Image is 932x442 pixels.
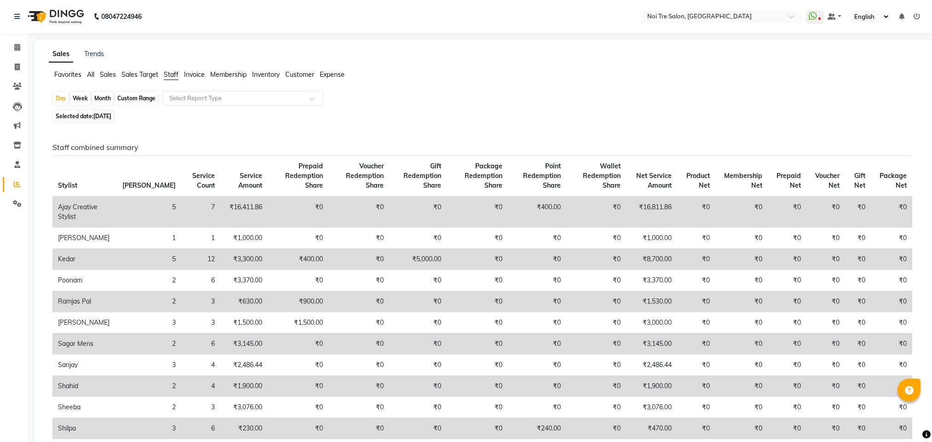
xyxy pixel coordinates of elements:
[508,312,566,333] td: ₹0
[626,291,677,312] td: ₹1,530.00
[715,291,768,312] td: ₹0
[626,397,677,418] td: ₹3,076.00
[328,270,389,291] td: ₹0
[677,376,715,397] td: ₹0
[117,291,181,312] td: 2
[447,196,508,228] td: ₹0
[626,312,677,333] td: ₹3,000.00
[220,376,268,397] td: ₹1,900.00
[566,397,626,418] td: ₹0
[117,418,181,439] td: 3
[268,196,328,228] td: ₹0
[871,418,912,439] td: ₹0
[54,70,81,79] span: Favorites
[880,172,907,189] span: Package Net
[192,172,215,189] span: Service Count
[508,270,566,291] td: ₹0
[117,249,181,270] td: 5
[328,355,389,376] td: ₹0
[768,249,806,270] td: ₹0
[871,249,912,270] td: ₹0
[268,249,328,270] td: ₹400.00
[346,162,384,189] span: Voucher Redemption Share
[389,355,446,376] td: ₹0
[117,270,181,291] td: 2
[268,376,328,397] td: ₹0
[715,376,768,397] td: ₹0
[566,291,626,312] td: ₹0
[268,291,328,312] td: ₹900.00
[715,355,768,376] td: ₹0
[806,355,845,376] td: ₹0
[465,162,502,189] span: Package Redemption Share
[268,397,328,418] td: ₹0
[677,270,715,291] td: ₹0
[328,333,389,355] td: ₹0
[70,92,90,105] div: Week
[815,172,840,189] span: Voucher Net
[389,333,446,355] td: ₹0
[686,172,710,189] span: Product Net
[806,312,845,333] td: ₹0
[181,376,220,397] td: 4
[389,249,446,270] td: ₹5,000.00
[328,312,389,333] td: ₹0
[566,228,626,249] td: ₹0
[715,228,768,249] td: ₹0
[523,162,561,189] span: Point Redemption Share
[52,228,117,249] td: [PERSON_NAME]
[806,196,845,228] td: ₹0
[447,270,508,291] td: ₹0
[122,181,176,189] span: [PERSON_NAME]
[626,270,677,291] td: ₹3,370.00
[777,172,801,189] span: Prepaid Net
[184,70,205,79] span: Invoice
[806,333,845,355] td: ₹0
[389,376,446,397] td: ₹0
[220,312,268,333] td: ₹1,500.00
[320,70,345,79] span: Expense
[768,196,806,228] td: ₹0
[220,270,268,291] td: ₹3,370.00
[626,228,677,249] td: ₹1,000.00
[677,291,715,312] td: ₹0
[508,397,566,418] td: ₹0
[508,228,566,249] td: ₹0
[768,333,806,355] td: ₹0
[447,376,508,397] td: ₹0
[23,4,86,29] img: logo
[49,46,73,63] a: Sales
[508,333,566,355] td: ₹0
[871,355,912,376] td: ₹0
[52,376,117,397] td: Shahid
[871,312,912,333] td: ₹0
[389,291,446,312] td: ₹0
[115,92,158,105] div: Custom Range
[389,228,446,249] td: ₹0
[871,397,912,418] td: ₹0
[52,418,117,439] td: Shilpa
[626,333,677,355] td: ₹3,145.00
[566,376,626,397] td: ₹0
[328,228,389,249] td: ₹0
[806,228,845,249] td: ₹0
[52,249,117,270] td: Kedar
[447,355,508,376] td: ₹0
[845,418,870,439] td: ₹0
[854,172,865,189] span: Gift Net
[871,228,912,249] td: ₹0
[677,228,715,249] td: ₹0
[181,249,220,270] td: 12
[845,291,870,312] td: ₹0
[677,249,715,270] td: ₹0
[845,228,870,249] td: ₹0
[220,196,268,228] td: ₹16,411.86
[328,291,389,312] td: ₹0
[806,270,845,291] td: ₹0
[566,355,626,376] td: ₹0
[806,249,845,270] td: ₹0
[715,312,768,333] td: ₹0
[285,70,314,79] span: Customer
[389,196,446,228] td: ₹0
[508,196,566,228] td: ₹400.00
